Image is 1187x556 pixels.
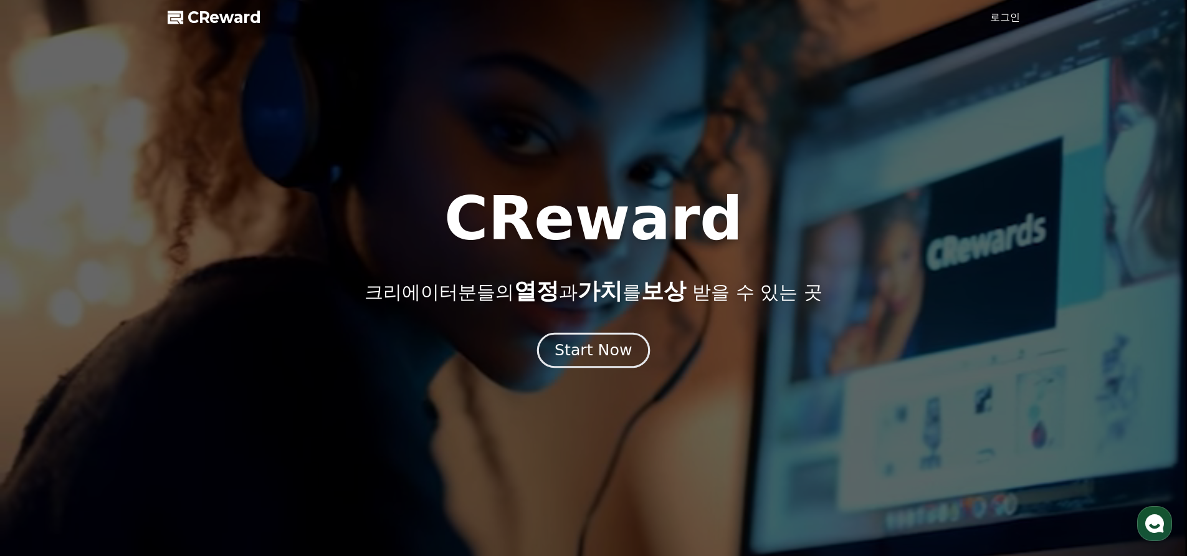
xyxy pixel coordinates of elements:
a: Start Now [540,346,647,358]
a: 대화 [82,395,161,426]
h1: CReward [444,189,743,249]
span: 보상 [641,278,686,304]
button: Start Now [537,333,650,368]
span: 가치 [578,278,622,304]
span: 설정 [193,414,207,424]
span: 대화 [114,415,129,424]
div: Start Now [555,340,632,361]
a: 로그인 [990,10,1020,25]
a: 설정 [161,395,239,426]
a: 홈 [4,395,82,426]
p: 크리에이터분들의 과 를 받을 수 있는 곳 [365,279,822,304]
span: 열정 [514,278,559,304]
span: 홈 [39,414,47,424]
a: CReward [168,7,261,27]
span: CReward [188,7,261,27]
